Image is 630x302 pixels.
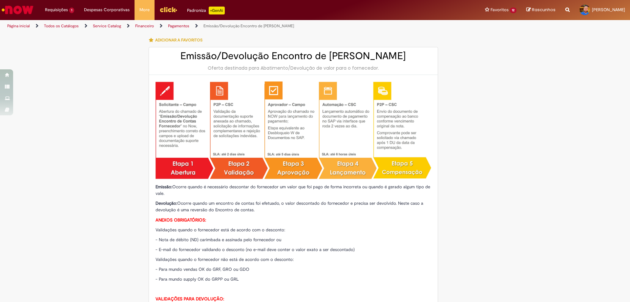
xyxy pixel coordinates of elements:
[93,23,121,29] a: Service Catalog
[532,7,556,13] span: Rascunhos
[7,23,30,29] a: Página inicial
[5,20,415,32] ul: Trilhas de página
[155,37,202,43] span: Adicionar a Favoritos
[526,7,556,13] a: Rascunhos
[156,267,249,272] span: - Para mundo vendas OK do GRF, GRO ou GDO
[209,7,225,14] p: +GenAi
[159,5,177,14] img: click_logo_yellow_360x200.png
[592,7,625,12] span: [PERSON_NAME]
[156,296,224,302] strong: VALIDAÇÕES PARA DEVOLUÇÃO:
[156,200,177,206] strong: Devolução:
[168,23,189,29] a: Pagamentos
[45,7,68,13] span: Requisições
[1,3,34,16] img: ServiceNow
[135,23,154,29] a: Financeiro
[44,23,79,29] a: Todos os Catálogos
[156,217,206,223] strong: ANEXOS OBRIGATÓRIOS:
[149,33,206,47] button: Adicionar a Favoritos
[156,247,355,252] span: - E-mail do fornecedor validando o desconto (no e-mail deve conter o valor exato a ser descontado)
[69,8,74,13] span: 1
[156,184,172,190] strong: Emissão:
[156,276,239,282] span: - Para mundo supply OK do GRPP ou GRL
[187,7,225,14] div: Padroniza
[510,8,516,13] span: 12
[491,7,509,13] span: Favoritos
[156,184,430,196] span: Ocorre quando é necessário descontar do fornecedor um valor que foi pago de forma incorreta ou qu...
[203,23,294,29] a: Emissão/Devolução Encontro de [PERSON_NAME]
[156,257,294,262] span: Validações quando o fornecedor não está de acordo com o desconto:
[156,65,431,71] div: Oferta destinada para Abatimento/Devolução de valor para o fornecedor.
[84,7,130,13] span: Despesas Corporativas
[156,51,431,61] h2: Emissão/Devolução Encontro de [PERSON_NAME]
[156,237,281,243] span: - Nota de débito (ND) carimbada e assinada pelo fornecedor ou
[156,200,423,213] span: Ocorre quando um encontro de contas foi efetuado, o valor descontado do fornecedor e precisa ser ...
[139,7,150,13] span: More
[156,227,285,233] span: Validações quando o fornecedor está de acordo com o desconto:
